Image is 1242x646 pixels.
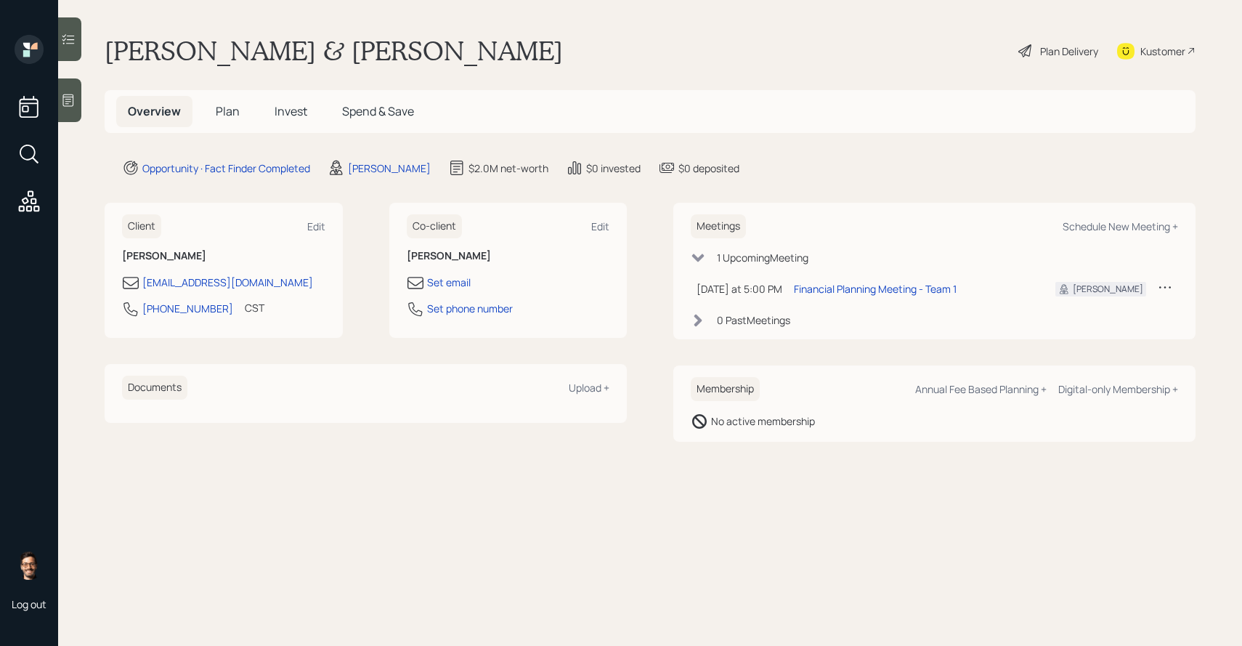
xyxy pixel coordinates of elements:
div: [DATE] at 5:00 PM [697,281,782,296]
img: sami-boghos-headshot.png [15,551,44,580]
h6: Documents [122,376,187,400]
div: No active membership [711,413,815,429]
div: 0 Past Meeting s [717,312,790,328]
div: $0 deposited [678,161,739,176]
span: Plan [216,103,240,119]
div: Edit [307,219,325,233]
div: Plan Delivery [1040,44,1098,59]
h6: [PERSON_NAME] [407,250,610,262]
div: Edit [591,219,609,233]
div: Set phone number [427,301,513,316]
span: Invest [275,103,307,119]
h1: [PERSON_NAME] & [PERSON_NAME] [105,35,563,67]
div: [PHONE_NUMBER] [142,301,233,316]
div: Schedule New Meeting + [1063,219,1178,233]
h6: [PERSON_NAME] [122,250,325,262]
h6: Meetings [691,214,746,238]
div: Financial Planning Meeting - Team 1 [794,281,957,296]
h6: Membership [691,377,760,401]
div: Opportunity · Fact Finder Completed [142,161,310,176]
div: $2.0M net-worth [468,161,548,176]
div: Annual Fee Based Planning + [915,382,1047,396]
div: CST [245,300,264,315]
div: [EMAIL_ADDRESS][DOMAIN_NAME] [142,275,313,290]
h6: Client [122,214,161,238]
span: Overview [128,103,181,119]
div: Digital-only Membership + [1058,382,1178,396]
span: Spend & Save [342,103,414,119]
div: [PERSON_NAME] [348,161,431,176]
div: Log out [12,597,46,611]
div: Upload + [569,381,609,395]
h6: Co-client [407,214,462,238]
div: Set email [427,275,471,290]
div: $0 invested [586,161,641,176]
div: [PERSON_NAME] [1073,283,1143,296]
div: Kustomer [1140,44,1185,59]
div: 1 Upcoming Meeting [717,250,808,265]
